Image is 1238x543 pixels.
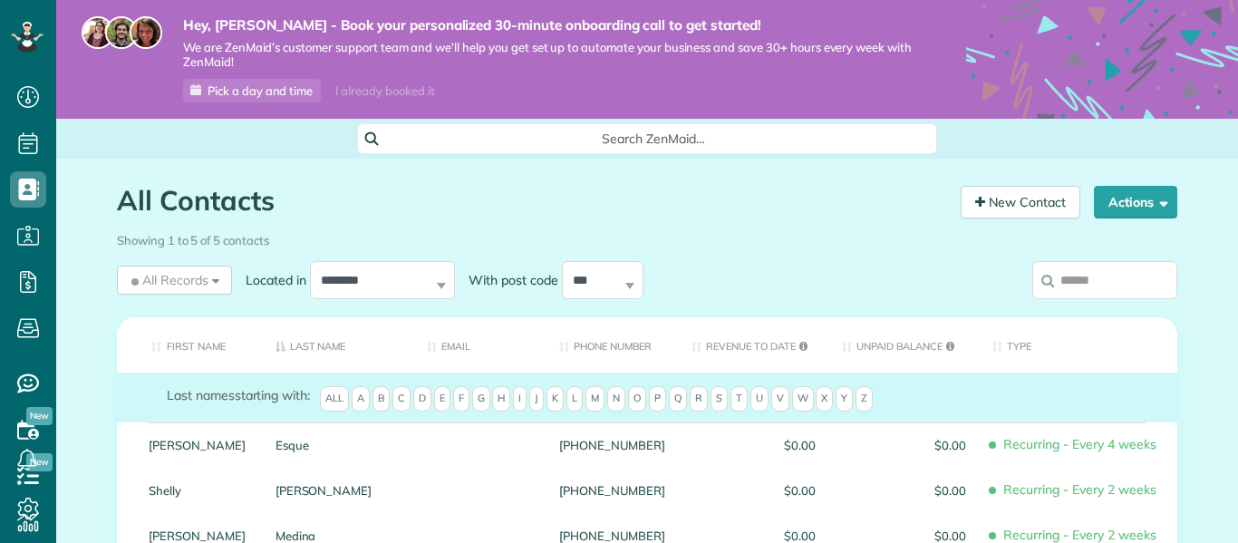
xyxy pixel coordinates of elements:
[692,439,815,451] span: $0.00
[82,16,114,49] img: maria-72a9807cf96188c08ef61303f053569d2e2a8a1cde33d635c8a3ac13582a053d.jpg
[413,317,546,373] th: Email: activate to sort column ascending
[183,79,321,102] a: Pick a day and time
[585,386,604,412] span: M
[117,317,262,373] th: First Name: activate to sort column ascending
[992,429,1164,461] span: Recurring - Every 4 weeks
[607,386,625,412] span: N
[979,317,1177,373] th: Type: activate to sort column ascending
[492,386,510,412] span: H
[183,40,912,71] span: We are ZenMaid’s customer support team and we’ll help you get set up to automate your business an...
[324,80,445,102] div: I already booked it
[130,16,162,49] img: michelle-19f622bdf1676172e81f8f8fba1fb50e276960ebfe0243fe18214015130c80e4.jpg
[828,317,979,373] th: Unpaid Balance: activate to sort column ascending
[842,484,965,497] span: $0.00
[167,387,235,403] span: Last names
[128,271,208,289] span: All Records
[183,16,912,34] strong: Hey, [PERSON_NAME] - Book your personalized 30-minute onboarding call to get started!
[513,386,527,412] span: I
[392,386,411,412] span: C
[455,271,562,289] label: With post code
[836,386,853,412] span: Y
[692,484,815,497] span: $0.00
[792,386,814,412] span: W
[529,386,544,412] span: J
[992,474,1164,506] span: Recurring - Every 2 weeks
[352,386,370,412] span: A
[149,484,248,497] a: Shelly
[117,186,947,216] h1: All Contacts
[149,529,248,542] a: [PERSON_NAME]
[546,386,564,412] span: K
[320,386,349,412] span: All
[816,386,833,412] span: X
[692,529,815,542] span: $0.00
[566,386,583,412] span: L
[1094,186,1177,218] button: Actions
[149,439,248,451] a: [PERSON_NAME]
[628,386,646,412] span: O
[546,317,678,373] th: Phone number: activate to sort column ascending
[711,386,728,412] span: S
[856,386,873,412] span: Z
[472,386,490,412] span: G
[413,386,431,412] span: D
[262,317,413,373] th: Last Name: activate to sort column descending
[167,386,310,404] label: starting with:
[771,386,789,412] span: V
[208,83,313,98] span: Pick a day and time
[961,186,1080,218] a: New Contact
[669,386,687,412] span: Q
[690,386,708,412] span: R
[546,468,678,513] div: [PHONE_NUMBER]
[750,386,769,412] span: U
[372,386,390,412] span: B
[678,317,828,373] th: Revenue to Date: activate to sort column ascending
[842,439,965,451] span: $0.00
[26,407,53,425] span: New
[232,271,310,289] label: Located in
[649,386,666,412] span: P
[434,386,450,412] span: E
[546,422,678,468] div: [PHONE_NUMBER]
[730,386,748,412] span: T
[453,386,469,412] span: F
[276,439,400,451] a: Esque
[276,484,400,497] a: [PERSON_NAME]
[842,529,965,542] span: $0.00
[105,16,138,49] img: jorge-587dff0eeaa6aab1f244e6dc62b8924c3b6ad411094392a53c71c6c4a576187d.jpg
[117,225,1177,249] div: Showing 1 to 5 of 5 contacts
[276,529,400,542] a: Medina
